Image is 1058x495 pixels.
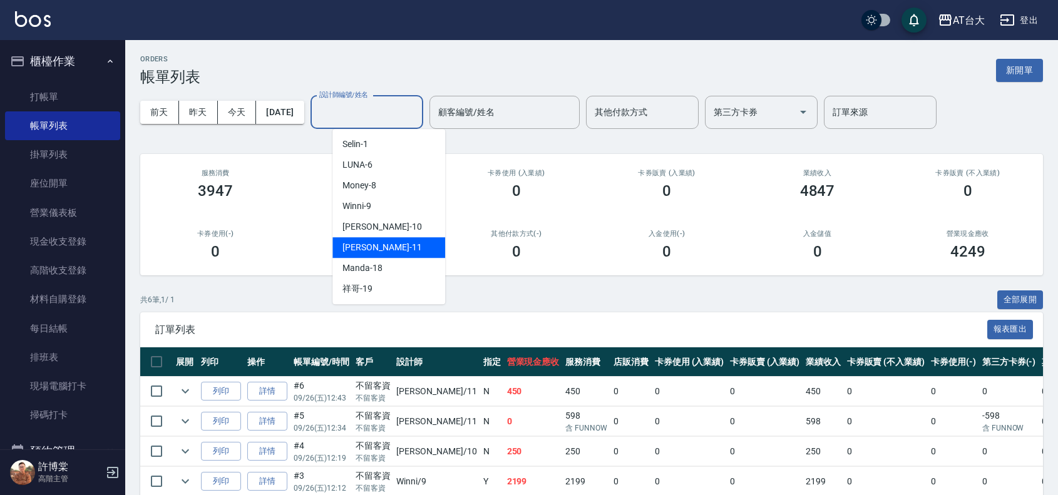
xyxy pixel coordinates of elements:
h3: 4847 [800,182,835,200]
a: 材料自購登錄 [5,285,120,314]
button: 登出 [995,9,1043,32]
th: 卡券販賣 (不入業績) [844,347,928,377]
button: 全部展開 [997,290,1044,310]
h2: 卡券使用 (入業績) [456,169,577,177]
h2: 第三方卡券(-) [306,230,426,238]
h2: 店販消費 [306,169,426,177]
button: [DATE] [256,101,304,124]
a: 詳情 [247,412,287,431]
h2: 營業現金應收 [908,230,1028,238]
button: 前天 [140,101,179,124]
a: 現場電腦打卡 [5,372,120,401]
td: 0 [928,437,979,466]
th: 店販消費 [610,347,652,377]
p: 09/26 (五) 12:34 [294,422,349,434]
button: expand row [176,442,195,461]
div: 不留客資 [356,439,391,452]
th: 展開 [173,347,198,377]
td: 0 [727,437,803,466]
div: 不留客資 [356,409,391,422]
a: 營業儀表板 [5,198,120,227]
td: [PERSON_NAME] /10 [393,437,480,466]
td: -598 [979,407,1039,436]
h3: 4249 [950,243,985,260]
th: 帳單編號/時間 [290,347,352,377]
td: 0 [844,377,928,406]
td: N [480,407,504,436]
h3: 0 [512,182,521,200]
p: 含 FUNNOW [565,422,607,434]
th: 第三方卡券(-) [979,347,1039,377]
p: 09/26 (五) 12:12 [294,482,349,494]
td: 598 [562,407,610,436]
span: [PERSON_NAME] -11 [342,241,421,254]
td: 0 [979,377,1039,406]
label: 設計師編號/姓名 [319,90,368,100]
p: 不留客資 [356,482,391,494]
p: 09/26 (五) 12:19 [294,452,349,464]
td: N [480,437,504,466]
td: 0 [928,407,979,436]
h3: 0 [512,243,521,260]
a: 詳情 [247,472,287,491]
td: #4 [290,437,352,466]
h3: 0 [211,243,220,260]
th: 業績收入 [803,347,844,377]
div: 不留客資 [356,379,391,392]
h3: 0 [813,243,822,260]
td: 0 [928,377,979,406]
span: Selin -1 [342,138,368,151]
td: 250 [504,437,563,466]
td: 250 [562,437,610,466]
button: expand row [176,382,195,401]
button: 列印 [201,442,241,461]
td: N [480,377,504,406]
h2: 卡券使用(-) [155,230,275,238]
td: 450 [562,377,610,406]
span: LUNA -6 [342,158,372,171]
td: [PERSON_NAME] /11 [393,407,480,436]
a: 掛單列表 [5,140,120,169]
h3: 0 [662,243,671,260]
a: 每日結帳 [5,314,120,343]
p: 不留客資 [356,422,391,434]
span: 訂單列表 [155,324,987,336]
th: 操作 [244,347,290,377]
span: [PERSON_NAME] -10 [342,220,421,233]
h5: 許博棠 [38,461,102,473]
button: 昨天 [179,101,218,124]
a: 帳單列表 [5,111,120,140]
td: 0 [727,407,803,436]
h3: 0 [662,182,671,200]
a: 掃碼打卡 [5,401,120,429]
a: 新開單 [996,64,1043,76]
div: AT台大 [953,13,985,28]
th: 卡券使用 (入業績) [652,347,727,377]
td: 450 [803,377,844,406]
th: 指定 [480,347,504,377]
th: 卡券使用(-) [928,347,979,377]
h3: 3947 [198,182,233,200]
td: 0 [844,407,928,436]
th: 服務消費 [562,347,610,377]
button: 列印 [201,472,241,491]
a: 高階收支登錄 [5,256,120,285]
a: 打帳單 [5,83,120,111]
span: Manda -18 [342,262,383,275]
p: 共 6 筆, 1 / 1 [140,294,175,305]
td: 0 [610,407,652,436]
p: 含 FUNNOW [982,422,1036,434]
button: 預約管理 [5,435,120,467]
th: 列印 [198,347,244,377]
td: 0 [652,407,727,436]
td: 598 [803,407,844,436]
a: 排班表 [5,343,120,372]
th: 客戶 [352,347,394,377]
td: 0 [979,437,1039,466]
a: 詳情 [247,382,287,401]
p: 高階主管 [38,473,102,484]
button: AT台大 [933,8,990,33]
h3: 帳單列表 [140,68,200,86]
th: 卡券販賣 (入業績) [727,347,803,377]
h3: 服務消費 [155,169,275,177]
